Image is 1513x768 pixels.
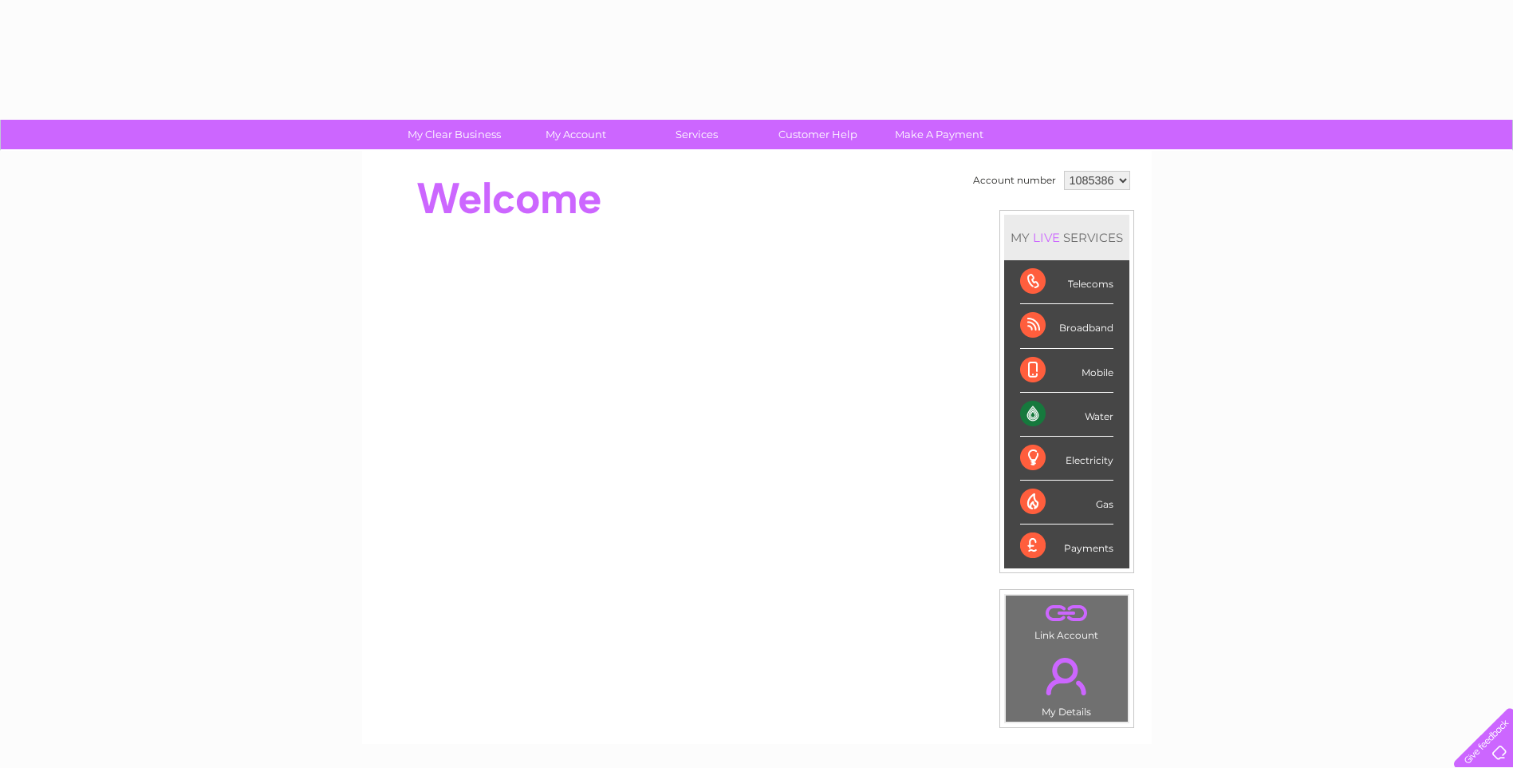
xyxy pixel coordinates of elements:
div: Water [1020,393,1113,437]
a: . [1010,648,1124,704]
div: Broadband [1020,304,1113,348]
a: . [1010,600,1124,627]
div: Electricity [1020,437,1113,481]
td: My Details [1005,644,1129,722]
div: Mobile [1020,349,1113,393]
td: Account number [969,167,1060,194]
td: Link Account [1005,595,1129,645]
a: Make A Payment [873,120,1005,149]
div: LIVE [1030,230,1063,245]
div: MY SERVICES [1004,215,1129,260]
div: Gas [1020,481,1113,525]
a: Services [631,120,762,149]
div: Payments [1020,525,1113,568]
a: Customer Help [752,120,884,149]
div: Telecoms [1020,260,1113,304]
a: My Account [510,120,641,149]
a: My Clear Business [388,120,520,149]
